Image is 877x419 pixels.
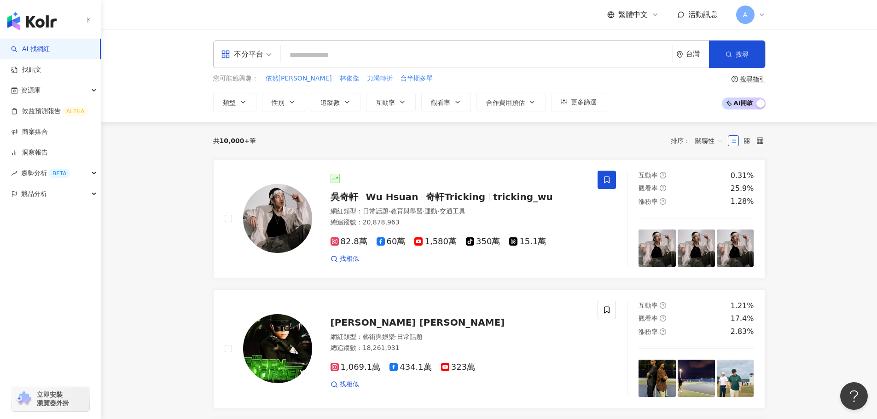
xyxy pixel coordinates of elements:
img: KOL Avatar [243,314,312,383]
span: 1,580萬 [414,237,457,247]
span: 您可能感興趣： [213,74,258,83]
span: 更多篩選 [571,98,597,106]
div: 不分平台 [221,47,263,62]
span: 找相似 [340,254,359,264]
span: · [389,207,390,215]
div: 25.9% [731,184,754,194]
span: environment [676,51,683,58]
img: post-image [639,360,676,397]
span: 吳奇軒 [331,191,358,202]
div: 0.31% [731,171,754,181]
span: 藝術與娛樂 [363,333,395,340]
span: 教育與學習 [390,207,423,215]
span: · [437,207,439,215]
button: 合作費用預估 [476,93,546,111]
span: appstore [221,50,230,59]
span: 活動訊息 [688,10,718,19]
div: 排序： [671,133,728,148]
span: 資源庫 [21,80,41,101]
span: 350萬 [466,237,500,247]
span: 關聯性 [695,133,723,148]
a: KOL Avatar[PERSON_NAME] [PERSON_NAME]網紅類型：藝術與娛樂·日常話題總追蹤數：18,261,9311,069.1萬434.1萬323萬找相似互動率questi... [213,289,766,408]
span: 力竭轉折 [367,74,393,83]
div: 台灣 [686,50,709,58]
span: 合作費用預估 [486,99,525,106]
span: 觀看率 [431,99,450,106]
span: 搜尋 [736,51,749,58]
div: 1.28% [731,196,754,207]
button: 性別 [262,93,305,111]
button: 力竭轉折 [366,74,393,84]
a: chrome extension立即安裝 瀏覽器外掛 [12,386,89,411]
img: logo [7,12,57,30]
span: 82.8萬 [331,237,367,247]
span: 奇軒Tricking [426,191,485,202]
div: 網紅類型 ： [331,333,587,342]
div: 總追蹤數 ： 20,878,963 [331,218,587,227]
a: 找相似 [331,254,359,264]
span: question-circle [660,198,666,205]
span: 日常話題 [397,333,423,340]
div: 17.4% [731,314,754,324]
span: 趨勢分析 [21,163,70,184]
span: 台半期多單 [401,74,433,83]
span: rise [11,170,17,177]
div: BETA [49,169,70,178]
a: KOL Avatar吳奇軒Wu Hsuan奇軒Trickingtricking_wu網紅類型：日常話題·教育與學習·運動·交通工具總追蹤數：20,878,96382.8萬60萬1,580萬350... [213,159,766,278]
span: 找相似 [340,380,359,389]
span: tricking_wu [493,191,553,202]
span: A [743,10,748,20]
span: 類型 [223,99,236,106]
img: KOL Avatar [243,184,312,253]
div: 2.83% [731,327,754,337]
img: post-image [678,230,715,267]
span: [PERSON_NAME] [PERSON_NAME] [331,317,505,328]
button: 台半期多單 [400,74,433,84]
span: question-circle [660,172,666,178]
span: 323萬 [441,362,475,372]
a: 找貼文 [11,65,41,75]
span: 觀看率 [639,184,658,192]
span: question-circle [660,315,666,321]
div: 搜尋指引 [740,75,766,83]
button: 搜尋 [709,40,765,68]
iframe: Help Scout Beacon - Open [840,382,868,410]
span: 運動 [424,207,437,215]
button: 追蹤數 [311,93,360,111]
div: 1.21% [731,301,754,311]
span: question-circle [660,185,666,191]
span: 立即安裝 瀏覽器外掛 [37,390,69,407]
span: 互動率 [376,99,395,106]
button: 類型 [213,93,256,111]
span: 1,069.1萬 [331,362,381,372]
button: 更多篩選 [551,93,606,111]
span: 追蹤數 [320,99,340,106]
div: 網紅類型 ： [331,207,587,216]
span: 日常話題 [363,207,389,215]
span: 10,000+ [220,137,250,144]
span: 林俊傑 [340,74,359,83]
img: post-image [639,230,676,267]
a: searchAI 找網紅 [11,45,50,54]
span: 434.1萬 [389,362,432,372]
span: 依然[PERSON_NAME] [266,74,332,83]
span: 互動率 [639,172,658,179]
span: 競品分析 [21,184,47,204]
button: 依然[PERSON_NAME] [265,74,332,84]
a: 洞察報告 [11,148,48,157]
span: 60萬 [377,237,406,247]
div: 共 筆 [213,137,256,144]
img: post-image [717,230,754,267]
a: 找相似 [331,380,359,389]
span: 觀看率 [639,315,658,322]
div: 總追蹤數 ： 18,261,931 [331,344,587,353]
span: Wu Hsuan [366,191,418,202]
button: 林俊傑 [339,74,360,84]
span: 性別 [272,99,285,106]
span: question-circle [660,302,666,309]
button: 互動率 [366,93,416,111]
img: post-image [678,360,715,397]
img: chrome extension [15,391,33,406]
span: 漲粉率 [639,198,658,205]
img: post-image [717,360,754,397]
